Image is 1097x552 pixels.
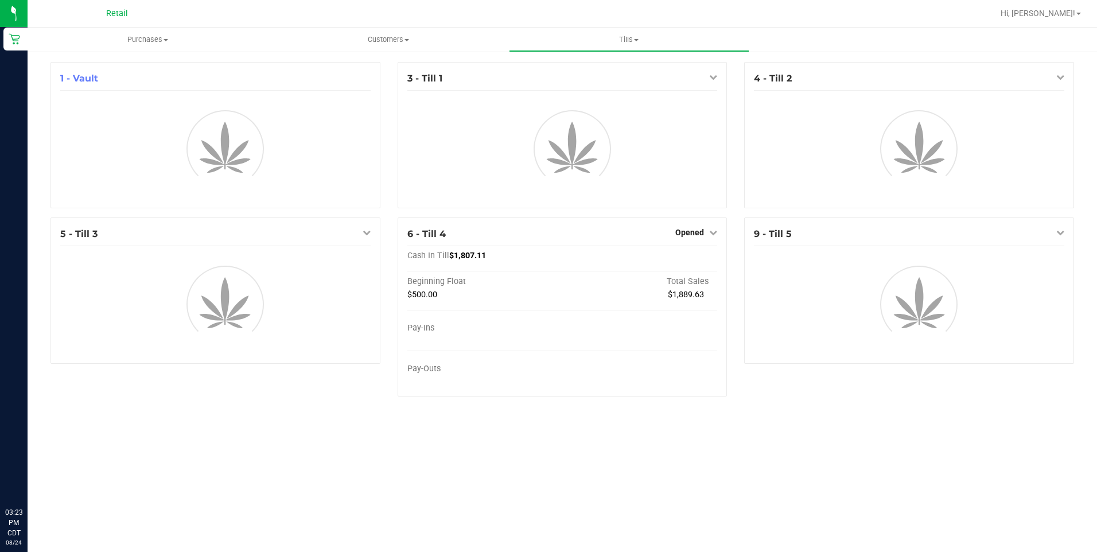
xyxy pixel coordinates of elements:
[509,28,749,52] a: Tills
[668,290,704,300] span: $1,889.63
[1001,9,1075,18] span: Hi, [PERSON_NAME]!
[407,228,446,239] span: 6 - Till 4
[562,277,717,287] div: Total Sales
[407,290,437,300] span: $500.00
[407,277,562,287] div: Beginning Float
[60,73,98,84] span: 1 - Vault
[60,228,98,239] span: 5 - Till 3
[28,34,268,45] span: Purchases
[449,251,486,261] span: $1,807.11
[28,28,268,52] a: Purchases
[407,73,442,84] span: 3 - Till 1
[407,323,562,333] div: Pay-Ins
[269,34,508,45] span: Customers
[106,9,128,18] span: Retail
[268,28,508,52] a: Customers
[9,33,20,45] inline-svg: Retail
[754,73,792,84] span: 4 - Till 2
[407,364,562,374] div: Pay-Outs
[675,228,704,237] span: Opened
[5,507,22,538] p: 03:23 PM CDT
[5,538,22,547] p: 08/24
[407,251,449,261] span: Cash In Till
[509,34,749,45] span: Tills
[754,228,792,239] span: 9 - Till 5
